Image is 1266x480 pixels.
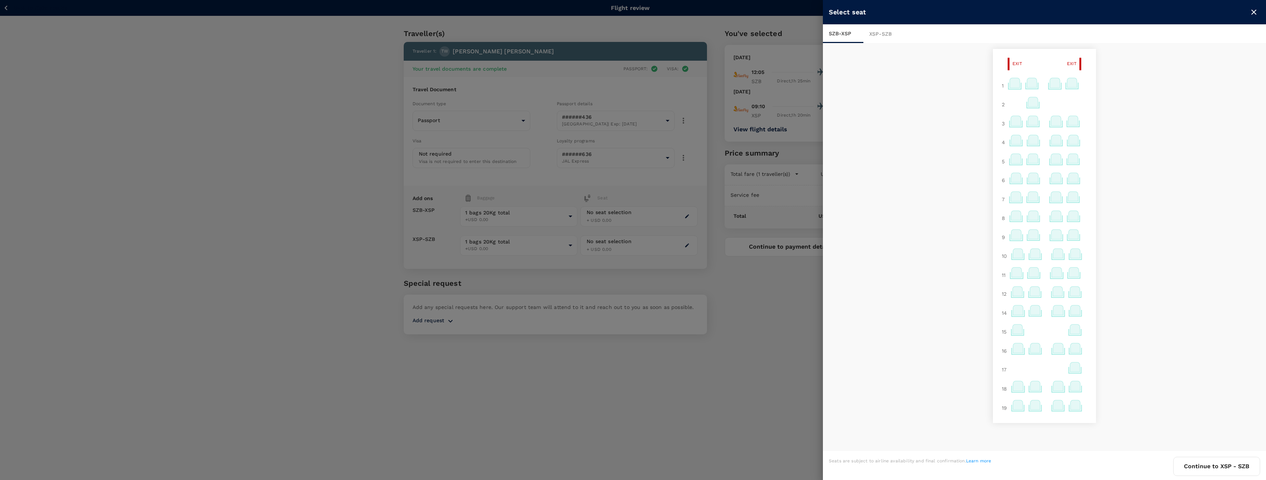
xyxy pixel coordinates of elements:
[999,249,1010,263] div: 10
[999,155,1008,168] div: 5
[1248,6,1260,18] button: close
[1067,60,1077,68] span: Exit
[999,325,1009,338] div: 15
[999,306,1010,320] div: 14
[999,211,1008,225] div: 8
[999,287,1009,301] div: 12
[999,269,1008,282] div: 11
[829,458,991,463] span: Seats are subject to airline availability and final confirmation.
[999,136,1008,149] div: 4
[999,231,1008,244] div: 9
[829,7,1248,18] div: Select seat
[966,458,991,463] a: Learn more
[1173,457,1260,476] button: Continue to XSP - SZB
[863,25,904,43] div: XSP - SZB
[823,25,863,43] div: SZB - XSP
[999,193,1008,206] div: 7
[999,344,1010,358] div: 16
[999,98,1008,111] div: 2
[999,363,1009,376] div: 17
[1012,60,1022,68] span: Exit
[999,79,1007,92] div: 1
[999,382,1010,395] div: 18
[999,401,1010,415] div: 19
[999,174,1008,187] div: 6
[999,117,1008,130] div: 3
